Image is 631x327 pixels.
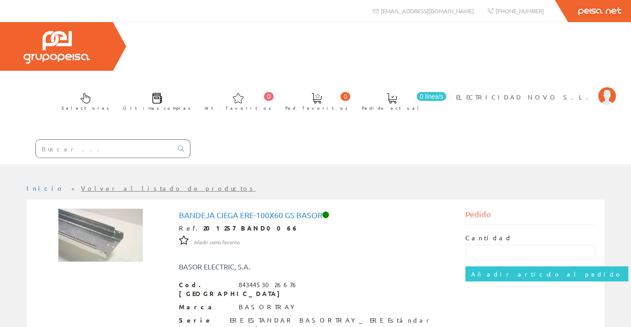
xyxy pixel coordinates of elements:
[456,85,616,94] a: ELECTRICIDAD NOVO S.L.
[179,316,223,325] span: Serie
[23,31,90,64] img: Grupo Peisa
[239,281,298,289] div: 8434453026676
[341,92,350,101] span: 0
[81,184,256,192] a: Volver al listado de productos
[362,104,422,112] span: Pedido actual
[456,92,594,101] span: ELECTRICIDAD NOVO S.L.
[179,211,453,219] h1: Bandeja Ciega Ere-100x60 Gs Basor
[123,104,191,112] span: Últimas compras
[58,208,143,262] img: Foto artículo Bandeja Ciega Ere-100x60 Gs Basor (192x120.94488188976)
[179,281,232,298] span: Cod. [GEOGRAPHIC_DATA]
[53,85,114,116] a: Selectores
[465,234,512,242] label: Cantidad
[203,224,298,232] strong: 201257 BAND0066
[264,92,274,101] span: 0
[27,184,64,192] a: Inicio
[114,85,195,116] a: Últimas compras
[465,208,596,225] div: Pedido
[194,239,240,246] span: Añadir como favorito
[36,140,173,158] input: Buscar ...
[381,7,474,15] span: [EMAIL_ADDRESS][DOMAIN_NAME]
[62,104,109,112] span: Selectores
[172,262,340,272] div: BASOR ELECTRIC, S.A.
[179,303,232,312] span: Marca
[417,92,446,101] span: 0 línea/s
[465,266,628,281] input: Añadir artículo al pedido
[205,104,271,112] span: Art. favoritos
[239,303,298,312] div: BASORTRAY
[285,104,348,112] span: Ped. favoritos
[179,224,453,233] div: Ref.
[194,238,240,246] a: Añadir como favorito
[496,7,544,15] span: [PHONE_NUMBER]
